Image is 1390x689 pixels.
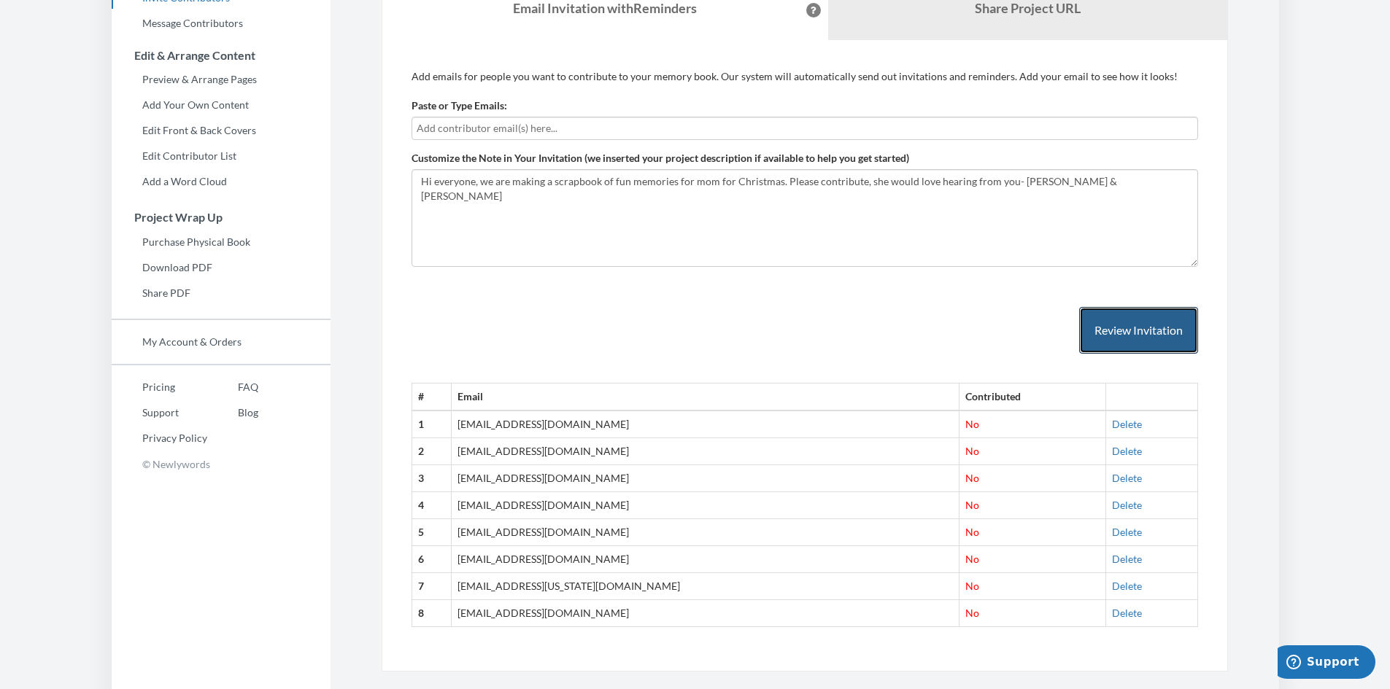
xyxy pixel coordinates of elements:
td: [EMAIL_ADDRESS][DOMAIN_NAME] [451,546,959,573]
a: Support [112,402,207,424]
span: No [965,499,979,511]
span: No [965,418,979,430]
label: Paste or Type Emails: [412,98,507,113]
th: 1 [412,410,451,437]
input: Add contributor email(s) here... [417,120,1193,136]
span: No [965,526,979,538]
th: # [412,384,451,410]
a: Edit Front & Back Covers [112,120,331,141]
th: 5 [412,519,451,546]
a: Download PDF [112,257,331,279]
td: [EMAIL_ADDRESS][US_STATE][DOMAIN_NAME] [451,573,959,600]
button: Review Invitation [1079,307,1198,354]
a: Delete [1112,418,1142,430]
th: 3 [412,465,451,492]
a: Add a Word Cloud [112,171,331,192]
td: [EMAIL_ADDRESS][DOMAIN_NAME] [451,600,959,627]
a: Purchase Physical Book [112,231,331,253]
a: Blog [207,402,258,424]
a: Preview & Arrange Pages [112,69,331,90]
td: [EMAIL_ADDRESS][DOMAIN_NAME] [451,492,959,519]
th: 2 [412,438,451,465]
span: No [965,472,979,484]
span: No [965,553,979,565]
td: [EMAIL_ADDRESS][DOMAIN_NAME] [451,410,959,437]
a: Delete [1112,526,1142,538]
a: Delete [1112,607,1142,619]
a: Delete [1112,499,1142,511]
a: Edit Contributor List [112,145,331,167]
label: Customize the Note in Your Invitation (we inserted your project description if available to help ... [412,151,909,166]
iframe: Opens a widget where you can chat to one of our agents [1278,645,1375,682]
textarea: Hi everyone, we are making a scrapbook of fun memories for mom for Christmas. Please contribute, ... [412,169,1198,267]
a: Pricing [112,376,207,398]
th: Contributed [959,384,1105,410]
a: Message Contributors [112,12,331,34]
a: Delete [1112,445,1142,457]
a: Add Your Own Content [112,94,331,116]
p: Add emails for people you want to contribute to your memory book. Our system will automatically s... [412,69,1198,84]
h3: Edit & Arrange Content [112,49,331,62]
th: 6 [412,546,451,573]
a: FAQ [207,376,258,398]
a: Delete [1112,472,1142,484]
a: Delete [1112,580,1142,592]
span: No [965,607,979,619]
a: Privacy Policy [112,427,207,449]
a: My Account & Orders [112,331,331,353]
td: [EMAIL_ADDRESS][DOMAIN_NAME] [451,519,959,546]
td: [EMAIL_ADDRESS][DOMAIN_NAME] [451,465,959,492]
span: No [965,580,979,592]
th: 4 [412,492,451,519]
span: No [965,445,979,457]
a: Delete [1112,553,1142,565]
th: Email [451,384,959,410]
th: 7 [412,573,451,600]
h3: Project Wrap Up [112,211,331,224]
th: 8 [412,600,451,627]
td: [EMAIL_ADDRESS][DOMAIN_NAME] [451,438,959,465]
p: © Newlywords [112,453,331,475]
a: Share PDF [112,282,331,304]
